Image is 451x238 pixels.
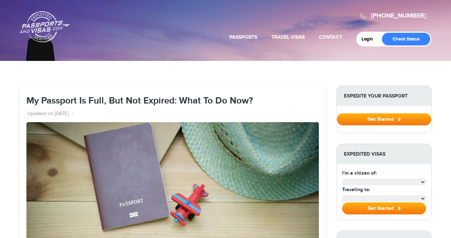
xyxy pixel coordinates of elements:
[342,169,377,177] label: I'm a citizen of:
[342,202,426,214] button: Get Started
[20,11,70,43] a: Passports & [DOMAIN_NAME]
[229,34,257,40] a: Passports
[362,36,378,42] a: Login
[337,86,431,106] strong: Expedite Your Passport
[337,144,431,164] strong: Expedited Visas
[337,113,431,125] button: Get Started
[319,34,342,40] a: Contact
[26,96,319,106] h1: My Passport Is Full, But Not Expired: What To Do Now?
[27,111,73,118] li: Updated on [DATE]
[342,186,370,193] label: Traveling to:
[337,116,431,122] a: Get Started
[271,34,305,40] a: Travel Visas
[371,12,426,20] a: [PHONE_NUMBER]
[382,33,430,45] a: Check Status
